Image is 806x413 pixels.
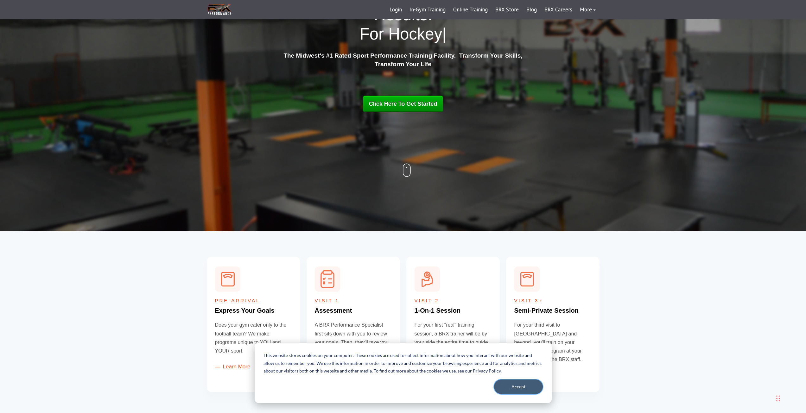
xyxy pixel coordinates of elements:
p: For your third visit to [GEOGRAPHIC_DATA] and beyond, you'll train on your individualized program... [514,321,591,364]
a: Learn More [215,364,251,370]
strong: The Midwest's #1 Rated Sport Performance Training Facility. Transform Your Skills, Transform Your... [283,52,522,67]
p: This website stores cookies on your computer. These cookies are used to collect information about... [263,352,543,375]
div: Drag [776,389,780,408]
h4: 1-On-1 Session [415,307,492,314]
span: For Hockey [360,25,442,43]
h4: Assessment [315,307,392,314]
p: For your first "real" training session, a BRX trainer will be by your side the entire time to gui... [415,321,492,355]
a: Blog [523,2,541,17]
a: More [576,2,600,17]
img: Express Your Goals [514,266,540,292]
span: emi-Private Session [518,307,579,314]
a: Online Training [449,2,492,17]
span: | [442,25,446,43]
img: 1-On-1 Session [415,266,440,292]
h5: Pre-Arrival [215,298,292,303]
a: BRX Careers [541,2,576,17]
button: Accept [494,379,543,394]
h4: S [514,307,591,314]
img: Express Your Goals [215,266,240,292]
a: Click Here To Get Started [363,96,444,112]
a: Login [386,2,406,17]
h4: Express Your Goals [215,307,292,314]
span: Click Here To Get Started [369,101,437,107]
p: A BRX Performance Specialist first sits down with you to review your goals. Then, they'll take yo... [315,321,392,355]
a: BRX Store [492,2,523,17]
h5: Visit 3+ [514,298,591,303]
h5: Visit 2 [415,298,492,303]
h5: Visit 1 [315,298,392,303]
p: Does your gym cater only to the football team? We make programs unique to YOU and YOUR sport. [215,321,292,355]
img: BRX Transparent Logo-2 [207,3,232,16]
div: Cookie banner [255,343,552,403]
div: Navigation Menu [386,2,600,17]
a: In-Gym Training [406,2,449,17]
iframe: Chat Widget [716,345,806,413]
img: Assessment [315,266,340,292]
